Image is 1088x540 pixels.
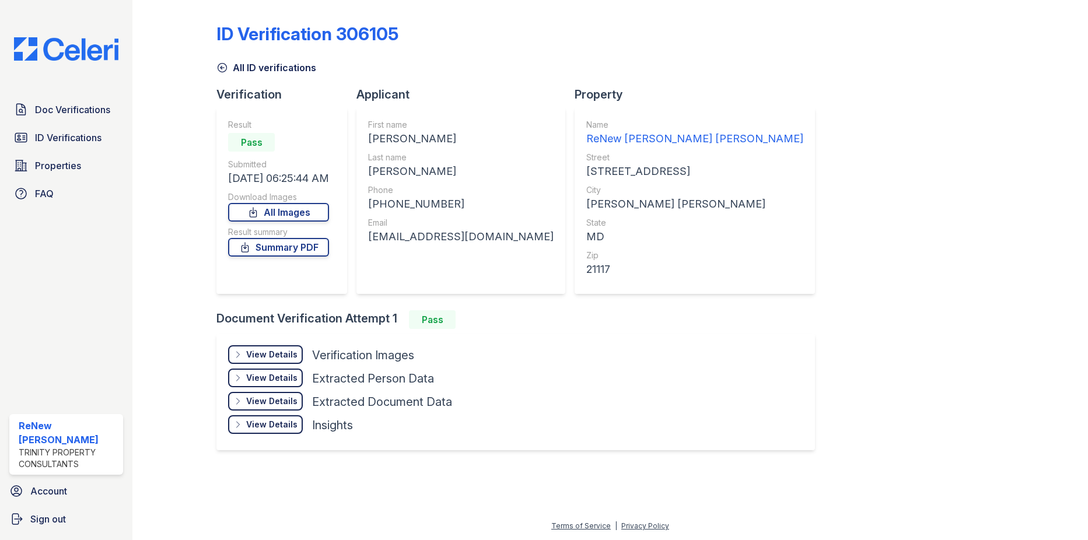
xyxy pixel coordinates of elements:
div: Last name [368,152,554,163]
div: First name [368,119,554,131]
div: [STREET_ADDRESS] [586,163,803,180]
div: Pass [228,133,275,152]
a: ID Verifications [9,126,123,149]
div: [EMAIL_ADDRESS][DOMAIN_NAME] [368,229,554,245]
a: Doc Verifications [9,98,123,121]
div: Insights [312,417,353,433]
span: FAQ [35,187,54,201]
div: Pass [409,310,456,329]
div: [PHONE_NUMBER] [368,196,554,212]
div: [DATE] 06:25:44 AM [228,170,329,187]
div: Street [586,152,803,163]
div: Verification [216,86,356,103]
div: City [586,184,803,196]
a: All Images [228,203,329,222]
div: ID Verification 306105 [216,23,398,44]
div: 21117 [586,261,803,278]
div: Trinity Property Consultants [19,447,118,470]
a: Terms of Service [551,521,611,530]
span: ID Verifications [35,131,102,145]
div: | [615,521,617,530]
div: Name [586,119,803,131]
div: ReNew [PERSON_NAME] [PERSON_NAME] [586,131,803,147]
a: Name ReNew [PERSON_NAME] [PERSON_NAME] [586,119,803,147]
div: View Details [246,372,298,384]
div: Verification Images [312,347,414,363]
div: View Details [246,349,298,360]
div: State [586,217,803,229]
div: Result [228,119,329,131]
a: All ID verifications [216,61,316,75]
div: Submitted [228,159,329,170]
div: Extracted Person Data [312,370,434,387]
a: Properties [9,154,123,177]
div: ReNew [PERSON_NAME] [19,419,118,447]
div: Email [368,217,554,229]
div: Zip [586,250,803,261]
div: Phone [368,184,554,196]
a: Sign out [5,507,128,531]
a: Summary PDF [228,238,329,257]
div: Property [575,86,824,103]
div: [PERSON_NAME] [368,131,554,147]
a: Account [5,479,128,503]
div: Result summary [228,226,329,238]
div: Download Images [228,191,329,203]
span: Doc Verifications [35,103,110,117]
img: CE_Logo_Blue-a8612792a0a2168367f1c8372b55b34899dd931a85d93a1a3d3e32e68fde9ad4.png [5,37,128,61]
span: Sign out [30,512,66,526]
div: Applicant [356,86,575,103]
span: Account [30,484,67,498]
div: View Details [246,395,298,407]
span: Properties [35,159,81,173]
div: MD [586,229,803,245]
a: FAQ [9,182,123,205]
div: Extracted Document Data [312,394,452,410]
a: Privacy Policy [621,521,669,530]
div: View Details [246,419,298,430]
div: [PERSON_NAME] [368,163,554,180]
div: Document Verification Attempt 1 [216,310,824,329]
div: [PERSON_NAME] [PERSON_NAME] [586,196,803,212]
